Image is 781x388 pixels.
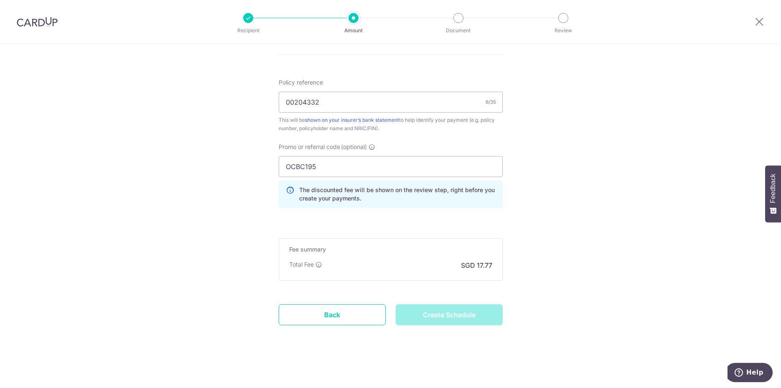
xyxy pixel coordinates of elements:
button: Feedback - Show survey [765,165,781,222]
label: Policy reference [279,78,323,87]
p: Amount [323,26,384,35]
p: SGD 17.77 [461,260,492,270]
p: The discounted fee will be shown on the review step, right before you create your payments. [299,186,496,203]
div: This will be to help identify your payment (e.g. policy number, policyholder name and NRIC/FIN). [279,116,503,133]
h5: Fee summary [289,245,492,254]
img: CardUp [17,17,58,27]
span: Feedback [769,174,777,203]
a: Back [279,304,386,325]
p: Total Fee [289,260,314,269]
iframe: Opens a widget where you can find more information [728,363,773,384]
p: Review [532,26,594,35]
p: Document [427,26,489,35]
span: (optional) [341,143,367,151]
span: Promo or referral code [279,143,340,151]
div: 8/35 [486,98,496,106]
a: shown on your insurer’s bank statement [305,117,399,123]
p: Recipient [217,26,279,35]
